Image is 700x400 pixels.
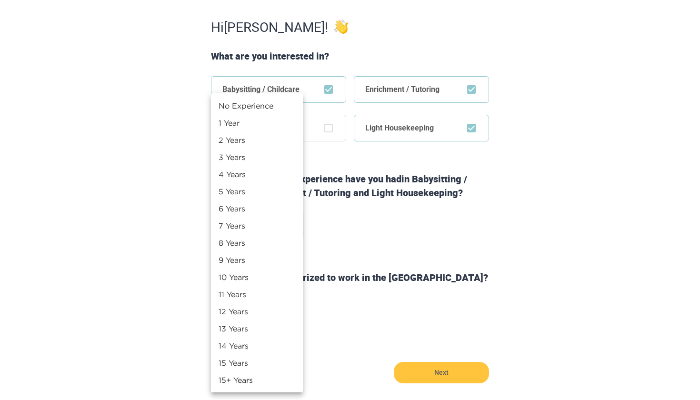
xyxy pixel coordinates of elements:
[211,97,303,114] li: No Experience
[211,217,303,234] li: 7 Years
[211,320,303,337] li: 13 Years
[211,286,303,303] li: 11 Years
[211,114,303,131] li: 1 Year
[211,234,303,251] li: 8 Years
[211,131,303,149] li: 2 Years
[211,371,303,389] li: 15+ Years
[211,337,303,354] li: 14 Years
[211,183,303,200] li: 5 Years
[211,354,303,371] li: 15 Years
[211,251,303,269] li: 9 Years
[211,166,303,183] li: 4 Years
[211,200,303,217] li: 6 Years
[211,303,303,320] li: 12 Years
[211,149,303,166] li: 3 Years
[211,269,303,286] li: 10 Years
